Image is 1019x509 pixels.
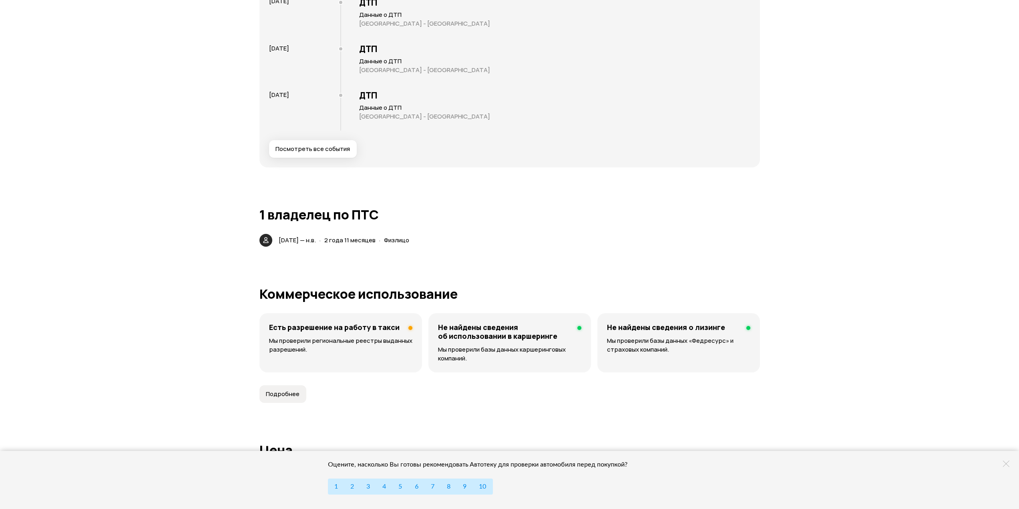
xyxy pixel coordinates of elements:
[607,323,725,332] h4: Не найдены сведения о лизинге
[398,483,402,490] span: 5
[359,11,750,19] p: Данные о ДТП
[259,287,760,301] h1: Коммерческое использование
[275,145,350,153] span: Посмотреть все события
[319,233,321,247] span: ·
[447,483,450,490] span: 8
[328,479,344,495] button: 1
[350,483,354,490] span: 2
[415,483,418,490] span: 6
[438,323,571,340] h4: Не найдены сведения об использовании в каршеринге
[359,104,750,112] p: Данные о ДТП
[266,390,299,398] span: Подробнее
[328,461,638,469] div: Оцените, насколько Вы готовы рекомендовать Автотеку для проверки автомобиля перед покупкой?
[324,236,376,244] span: 2 года 11 месяцев
[440,479,457,495] button: 8
[259,207,760,222] h1: 1 владелец по ПТС
[408,479,425,495] button: 6
[359,66,750,74] p: [GEOGRAPHIC_DATA] - [GEOGRAPHIC_DATA]
[269,323,400,332] h4: Есть разрешение на работу в такси
[382,483,386,490] span: 4
[279,236,316,244] span: [DATE] — н.в.
[376,479,392,495] button: 4
[269,140,357,158] button: Посмотреть все события
[259,385,306,403] button: Подробнее
[424,479,441,495] button: 7
[379,233,381,247] span: ·
[269,44,289,52] span: [DATE]
[438,345,581,363] p: Мы проверили базы данных каршеринговых компаний.
[607,336,750,354] p: Мы проверили базы данных «Федресурс» и страховых компаний.
[360,479,376,495] button: 3
[269,91,289,99] span: [DATE]
[269,336,412,354] p: Мы проверили региональные реестры выданных разрешений.
[344,479,360,495] button: 2
[479,483,486,490] span: 10
[359,113,750,121] p: [GEOGRAPHIC_DATA] - [GEOGRAPHIC_DATA]
[463,483,466,490] span: 9
[392,479,408,495] button: 5
[259,443,760,457] h1: Цена
[431,483,434,490] span: 7
[359,90,750,101] h3: ДТП
[384,236,409,244] span: Физлицо
[366,483,370,490] span: 3
[359,20,750,28] p: [GEOGRAPHIC_DATA] - [GEOGRAPHIC_DATA]
[359,44,750,54] h3: ДТП
[472,479,492,495] button: 10
[456,479,473,495] button: 9
[334,483,338,490] span: 1
[359,57,750,65] p: Данные о ДТП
